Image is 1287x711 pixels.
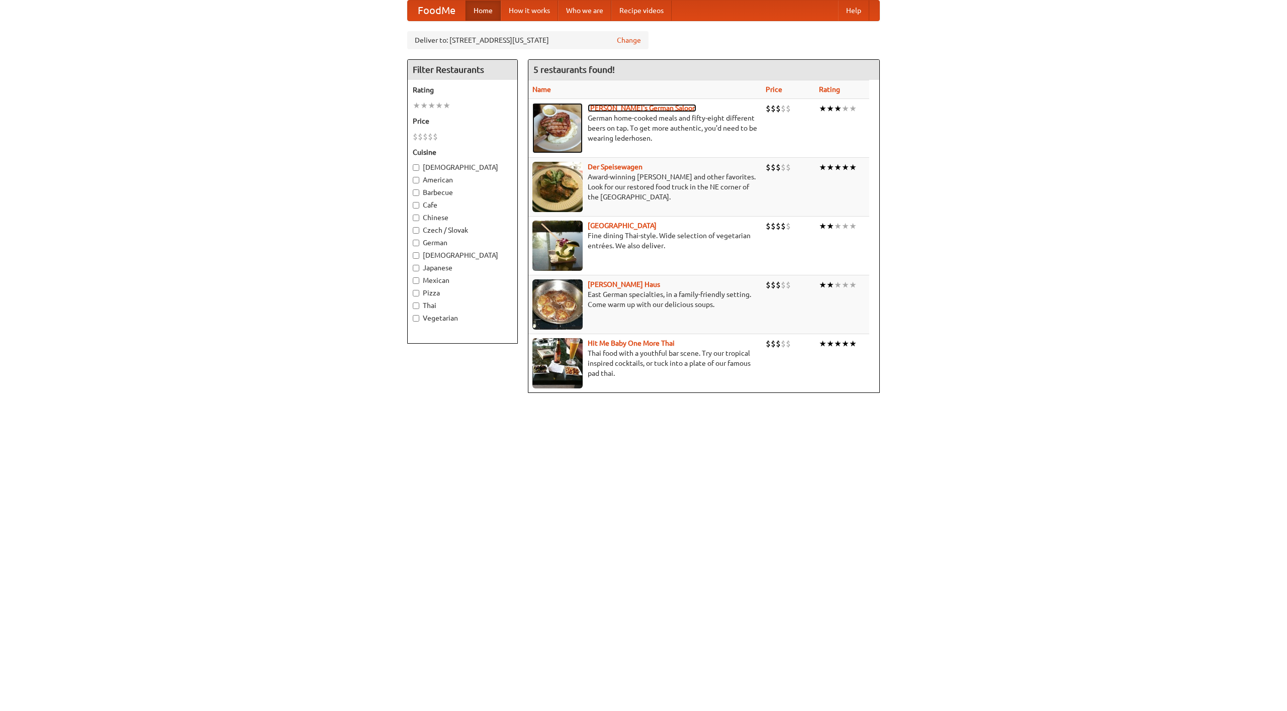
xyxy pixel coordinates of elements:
img: esthers.jpg [532,103,583,153]
p: German home-cooked meals and fifty-eight different beers on tap. To get more authentic, you'd nee... [532,113,758,143]
li: ★ [826,103,834,114]
li: ★ [435,100,443,111]
a: Rating [819,85,840,93]
input: Pizza [413,290,419,296]
li: ★ [849,162,857,173]
label: Japanese [413,263,512,273]
li: ★ [834,103,842,114]
li: $ [781,221,786,232]
input: Cafe [413,202,419,209]
li: ★ [443,100,450,111]
li: $ [776,221,781,232]
li: $ [418,131,423,142]
li: ★ [413,100,420,111]
label: German [413,238,512,248]
li: $ [786,338,791,349]
a: Der Speisewagen [588,163,642,171]
input: American [413,177,419,183]
li: ★ [849,338,857,349]
a: Recipe videos [611,1,672,21]
li: ★ [842,221,849,232]
input: Chinese [413,215,419,221]
li: ★ [428,100,435,111]
input: Vegetarian [413,315,419,322]
label: [DEMOGRAPHIC_DATA] [413,250,512,260]
li: $ [766,221,771,232]
a: FoodMe [408,1,466,21]
li: $ [433,131,438,142]
label: Pizza [413,288,512,298]
li: ★ [826,338,834,349]
label: Chinese [413,213,512,223]
li: $ [776,162,781,173]
a: Who we are [558,1,611,21]
li: $ [766,103,771,114]
h5: Rating [413,85,512,95]
li: $ [413,131,418,142]
li: $ [776,279,781,290]
li: ★ [834,338,842,349]
a: Name [532,85,551,93]
li: ★ [819,162,826,173]
label: Barbecue [413,187,512,197]
a: Price [766,85,782,93]
p: Thai food with a youthful bar scene. Try our tropical inspired cocktails, or tuck into a plate of... [532,348,758,378]
li: ★ [819,221,826,232]
label: Mexican [413,275,512,285]
li: ★ [826,279,834,290]
a: Hit Me Baby One More Thai [588,339,675,347]
li: $ [771,221,776,232]
li: $ [786,162,791,173]
li: $ [781,279,786,290]
li: ★ [842,162,849,173]
ng-pluralize: 5 restaurants found! [533,65,615,74]
a: [GEOGRAPHIC_DATA] [588,222,657,230]
li: $ [776,338,781,349]
input: [DEMOGRAPHIC_DATA] [413,252,419,259]
a: Home [466,1,501,21]
label: American [413,175,512,185]
li: ★ [842,338,849,349]
p: East German specialties, in a family-friendly setting. Come warm up with our delicious soups. [532,289,758,310]
li: $ [423,131,428,142]
li: $ [786,279,791,290]
h5: Price [413,116,512,126]
input: Mexican [413,277,419,284]
li: $ [771,162,776,173]
h5: Cuisine [413,147,512,157]
li: ★ [826,221,834,232]
li: ★ [819,279,826,290]
input: Thai [413,302,419,309]
a: Change [617,35,641,45]
li: $ [428,131,433,142]
a: How it works [501,1,558,21]
img: babythai.jpg [532,338,583,388]
li: $ [781,103,786,114]
li: $ [781,162,786,173]
div: Deliver to: [STREET_ADDRESS][US_STATE] [407,31,649,49]
li: ★ [819,338,826,349]
li: ★ [834,279,842,290]
img: speisewagen.jpg [532,162,583,212]
input: Japanese [413,265,419,271]
label: Cafe [413,200,512,210]
li: $ [786,103,791,114]
label: Thai [413,300,512,311]
b: [PERSON_NAME] Haus [588,280,660,288]
h4: Filter Restaurants [408,60,517,80]
li: ★ [842,103,849,114]
li: $ [771,103,776,114]
label: Vegetarian [413,313,512,323]
li: ★ [842,279,849,290]
li: $ [766,338,771,349]
input: Barbecue [413,189,419,196]
li: $ [776,103,781,114]
li: $ [766,279,771,290]
input: German [413,240,419,246]
p: Fine dining Thai-style. Wide selection of vegetarian entrées. We also deliver. [532,231,758,251]
label: Czech / Slovak [413,225,512,235]
a: [PERSON_NAME]'s German Saloon [588,104,696,112]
